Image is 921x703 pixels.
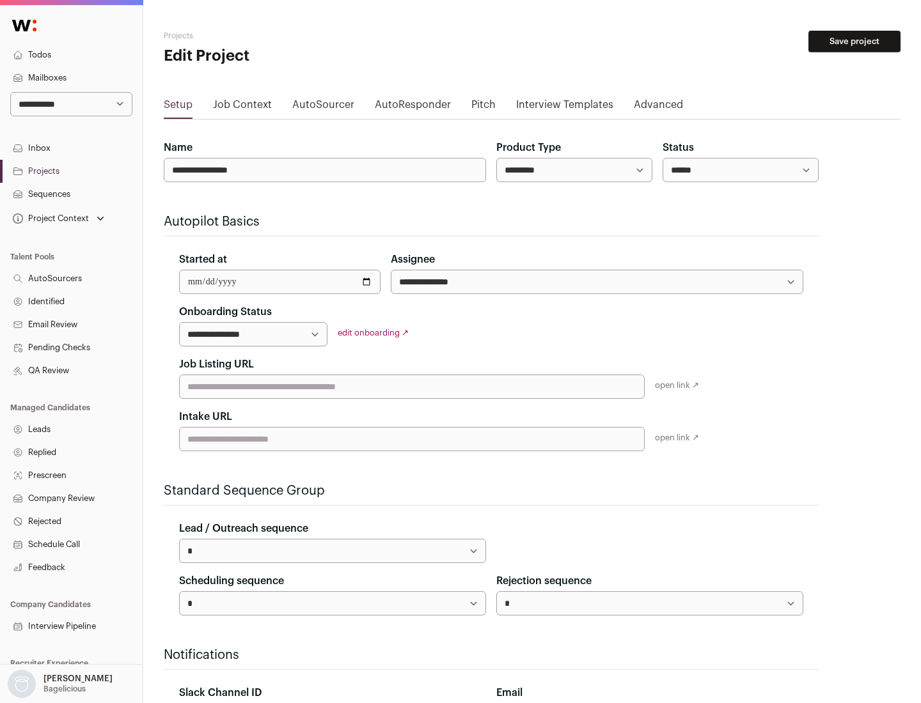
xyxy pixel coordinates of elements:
[164,31,409,41] h2: Projects
[471,97,496,118] a: Pitch
[179,252,227,267] label: Started at
[10,213,89,224] div: Project Context
[164,97,193,118] a: Setup
[292,97,354,118] a: AutoSourcer
[663,140,694,155] label: Status
[338,328,409,337] a: edit onboarding ↗
[179,357,254,372] label: Job Listing URL
[496,685,803,700] div: Email
[179,304,272,320] label: Onboarding Status
[43,674,113,684] p: [PERSON_NAME]
[164,646,819,664] h2: Notifications
[179,573,284,589] label: Scheduling sequence
[634,97,683,118] a: Advanced
[10,210,107,228] button: Open dropdown
[179,685,262,700] label: Slack Channel ID
[375,97,451,118] a: AutoResponder
[496,140,561,155] label: Product Type
[164,482,819,500] h2: Standard Sequence Group
[496,573,592,589] label: Rejection sequence
[5,13,43,38] img: Wellfound
[179,521,308,536] label: Lead / Outreach sequence
[808,31,901,52] button: Save project
[179,409,232,424] label: Intake URL
[164,46,409,66] h1: Edit Project
[164,140,193,155] label: Name
[391,252,435,267] label: Assignee
[43,684,86,694] p: Bagelicious
[5,670,115,698] button: Open dropdown
[516,97,613,118] a: Interview Templates
[8,670,36,698] img: nopic.png
[164,213,819,231] h2: Autopilot Basics
[213,97,272,118] a: Job Context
